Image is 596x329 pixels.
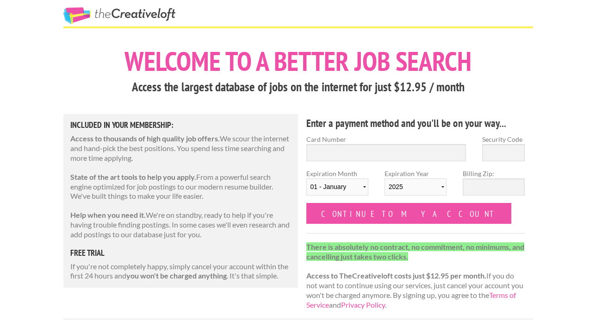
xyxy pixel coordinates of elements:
[306,169,368,203] label: Expiration Month
[385,169,447,203] label: Expiration Year
[70,210,292,239] p: We're on standby, ready to help if you're having trouble finding postings. In some cases we'll ev...
[70,172,196,181] strong: State of the art tools to help you apply.
[63,7,175,24] a: The Creative Loft
[341,300,385,309] a: Privacy Policy
[70,249,292,257] h5: free trial
[126,271,227,280] strong: you won't be charged anything
[70,121,292,129] h5: Included in Your Membership:
[463,169,525,178] label: Billing Zip:
[306,242,524,261] strong: There is absolutely no contract, no commitment, no minimums, and cancelling just takes two clicks.
[385,178,447,196] select: Expiration Year
[306,178,368,196] select: Expiration Month
[482,134,525,144] label: Security Code
[306,242,525,310] p: If you do not want to continue using our services, just cancel your account you won't be charged ...
[306,271,486,280] strong: Access to TheCreativeloft costs just $12.95 per month.
[306,116,525,131] h4: Enter a payment method and you'll be on your way...
[70,134,220,143] strong: Access to thousands of high quality job offers.
[63,78,533,96] h3: Access the largest database of jobs on the internet for just $12.95 / month
[70,172,292,201] p: From a powerful search engine optimized for job postings to our modern resume builder. We've buil...
[306,291,516,309] a: Terms of Service
[63,48,533,75] h1: Welcome to a better job search
[306,134,466,144] label: Card Number
[306,203,512,224] input: Continue to my account
[70,262,292,281] p: If you're not completely happy, simply cancel your account within the first 24 hours and . It's t...
[70,134,292,163] p: We scour the internet and hand-pick the best positions. You spend less time searching and more ti...
[70,210,146,219] strong: Help when you need it.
